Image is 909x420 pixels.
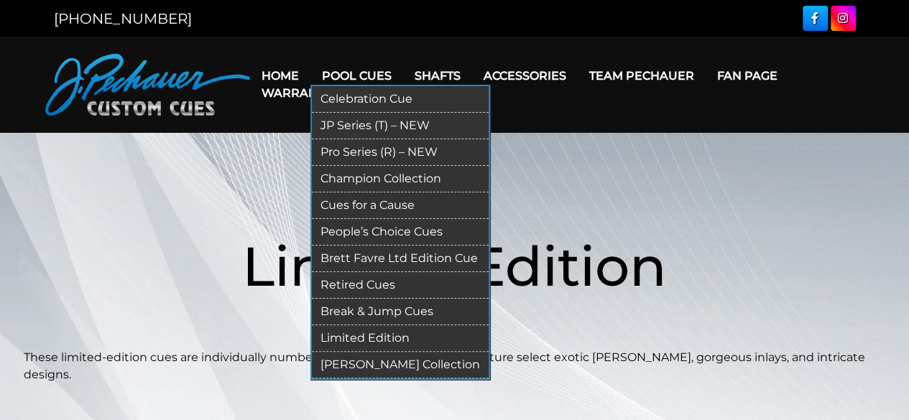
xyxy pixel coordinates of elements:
[250,75,343,111] a: Warranty
[312,272,489,299] a: Retired Cues
[312,192,489,219] a: Cues for a Cause
[310,57,403,94] a: Pool Cues
[45,54,250,116] img: Pechauer Custom Cues
[250,57,310,94] a: Home
[403,57,472,94] a: Shafts
[242,233,667,299] span: Limited Edition
[312,299,489,325] a: Break & Jump Cues
[24,349,886,383] p: These limited-edition cues are individually numbered and signed. These cues feature select exotic...
[312,113,489,139] a: JP Series (T) – NEW
[578,57,706,94] a: Team Pechauer
[312,352,489,378] a: [PERSON_NAME] Collection
[706,57,789,94] a: Fan Page
[312,139,489,166] a: Pro Series (R) – NEW
[472,57,578,94] a: Accessories
[312,86,489,113] a: Celebration Cue
[312,325,489,352] a: Limited Edition
[312,166,489,192] a: Champion Collection
[54,10,192,27] a: [PHONE_NUMBER]
[312,246,489,272] a: Brett Favre Ltd Edition Cue
[312,219,489,246] a: People’s Choice Cues
[343,75,397,111] a: Cart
